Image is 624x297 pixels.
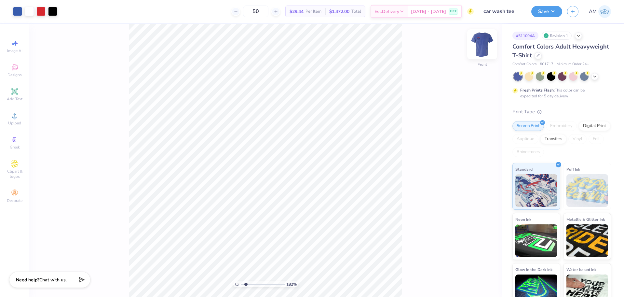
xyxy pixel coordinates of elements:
[305,8,321,15] span: Per Item
[515,266,552,273] span: Glow in the Dark Ink
[546,121,577,131] div: Embroidery
[520,88,555,93] strong: Fresh Prints Flash:
[290,8,304,15] span: $29.44
[566,166,580,173] span: Puff Ink
[39,277,67,283] span: Chat with us.
[512,134,538,144] div: Applique
[512,62,536,67] span: Comfort Colors
[7,96,22,102] span: Add Text
[8,120,21,126] span: Upload
[566,266,596,273] span: Water based Ink
[515,216,531,223] span: Neon Ink
[243,6,268,17] input: – –
[469,31,495,57] img: Front
[566,224,608,257] img: Metallic & Glitter Ink
[589,5,611,18] a: AM
[478,62,487,67] div: Front
[557,62,589,67] span: Minimum Order: 24 +
[566,216,605,223] span: Metallic & Glitter Ink
[7,198,22,203] span: Decorate
[374,8,399,15] span: Est. Delivery
[411,8,446,15] span: [DATE] - [DATE]
[512,43,609,59] span: Comfort Colors Adult Heavyweight T-Shirt
[7,48,22,53] span: Image AI
[286,281,297,287] span: 182 %
[7,72,22,78] span: Designs
[450,9,457,14] span: FREE
[589,134,604,144] div: Foil
[512,121,544,131] div: Screen Print
[3,169,26,179] span: Clipart & logos
[540,62,553,67] span: # C1717
[479,5,526,18] input: Untitled Design
[512,147,544,157] div: Rhinestones
[351,8,361,15] span: Total
[16,277,39,283] strong: Need help?
[566,174,608,207] img: Puff Ink
[520,87,600,99] div: This color can be expedited for 5 day delivery.
[579,121,610,131] div: Digital Print
[329,8,349,15] span: $1,472.00
[515,166,533,173] span: Standard
[542,32,572,40] div: Revision 1
[515,174,557,207] img: Standard
[515,224,557,257] img: Neon Ink
[589,8,597,15] span: AM
[568,134,587,144] div: Vinyl
[512,32,538,40] div: # 511094A
[10,145,20,150] span: Greek
[512,108,611,116] div: Print Type
[531,6,562,17] button: Save
[540,134,566,144] div: Transfers
[598,5,611,18] img: Arvi Mikhail Parcero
